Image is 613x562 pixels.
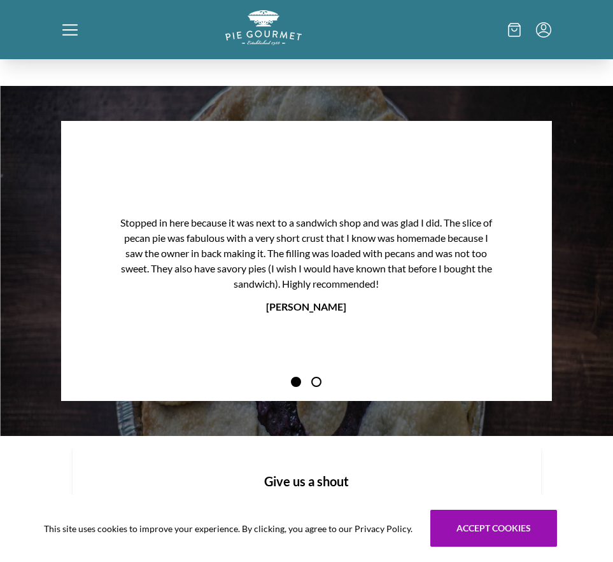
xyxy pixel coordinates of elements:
button: Menu [536,22,551,38]
h1: Give us a shout [78,472,536,491]
p: [PERSON_NAME] [61,299,551,314]
p: Stopped in here because it was next to a sandwich shop and was glad I did. The slice of pecan pie... [110,207,502,299]
button: Accept cookies [430,510,557,547]
img: logo [225,10,302,45]
span: This site uses cookies to improve your experience. By clicking, you agree to our Privacy Policy. [44,522,412,535]
a: Logo [225,35,302,47]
